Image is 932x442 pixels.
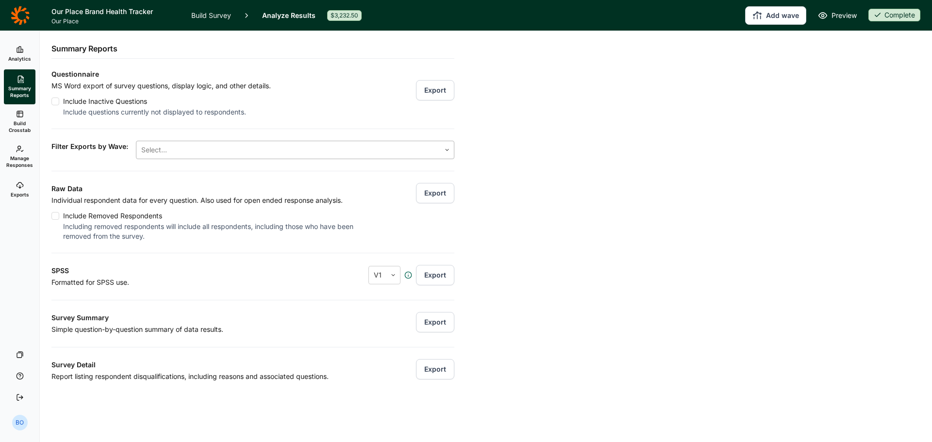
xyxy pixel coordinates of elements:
[832,10,857,21] span: Preview
[868,9,920,21] div: Complete
[416,183,454,203] button: Export
[12,415,28,430] div: BO
[8,120,32,133] span: Build Crosstab
[51,371,394,382] p: Report listing respondent disqualifications, including reasons and associated questions.
[818,10,857,21] a: Preview
[416,312,454,332] button: Export
[4,69,35,104] a: Summary Reports
[327,10,362,21] div: $3,232.50
[868,9,920,22] button: Complete
[11,191,29,198] span: Exports
[63,222,383,241] div: Including removed respondents will include all respondents, including those who have been removed...
[51,277,316,288] p: Formatted for SPSS use.
[51,68,454,80] h3: Questionnaire
[4,174,35,205] a: Exports
[4,38,35,69] a: Analytics
[51,17,180,25] span: Our Place
[4,139,35,174] a: Manage Responses
[416,80,454,100] button: Export
[63,96,271,107] div: Include Inactive Questions
[63,210,383,222] div: Include Removed Respondents
[51,359,394,371] h3: Survey Detail
[51,324,394,335] p: Simple question-by-question summary of data results.
[51,141,128,159] span: Filter Exports by Wave:
[416,359,454,379] button: Export
[745,6,806,25] button: Add wave
[8,85,32,98] span: Summary Reports
[51,265,316,277] h3: SPSS
[51,312,394,324] h3: Survey Summary
[63,107,271,117] div: Include questions currently not displayed to respondents.
[8,55,31,62] span: Analytics
[51,195,383,206] p: Individual respondent data for every question. Also used for open ended response analysis.
[4,104,35,139] a: Build Crosstab
[51,43,117,54] h2: Summary Reports
[51,6,180,17] h1: Our Place Brand Health Tracker
[416,265,454,285] button: Export
[6,155,33,168] span: Manage Responses
[51,183,383,195] h3: Raw Data
[51,80,271,92] p: MS Word export of survey questions, display logic, and other details.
